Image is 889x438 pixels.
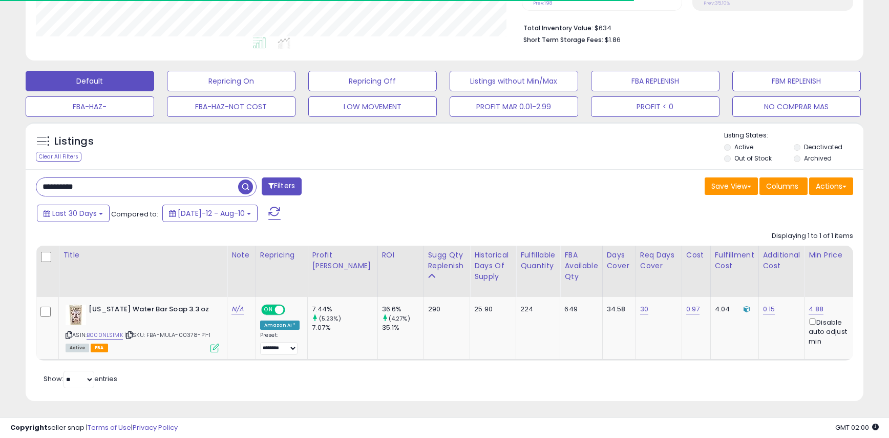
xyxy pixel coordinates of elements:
button: Listings without Min/Max [450,71,578,91]
p: Listing States: [724,131,863,141]
div: Clear All Filters [36,152,81,162]
div: 649 [564,305,594,314]
div: Fulfillable Quantity [520,250,556,271]
div: 7.07% [312,323,377,332]
span: 2025-09-10 02:00 GMT [835,423,879,432]
button: Columns [759,177,808,195]
span: OFF [284,306,300,314]
div: 7.44% [312,305,377,314]
span: Show: entries [44,374,117,384]
button: FBM REPLENISH [732,71,861,91]
button: Filters [262,177,302,195]
li: $634 [523,21,846,33]
span: Compared to: [111,209,158,219]
label: Archived [804,154,832,163]
span: $1.86 [605,35,621,45]
div: 35.1% [382,323,424,332]
div: FBA Available Qty [564,250,598,282]
button: PROFIT < 0 [591,96,719,117]
label: Active [734,143,753,151]
button: Default [26,71,154,91]
button: NO COMPRAR MAS [732,96,861,117]
th: Please note that this number is a calculation based on your required days of coverage and your ve... [424,246,470,297]
small: (5.23%) [319,314,341,323]
div: Title [63,250,223,261]
span: Last 30 Days [52,208,97,218]
span: | SKU: FBA-MULA-00378-P1-1 [124,331,210,339]
div: Min Price [809,250,861,261]
button: PROFIT MAR 0.01-2.99 [450,96,578,117]
b: Short Term Storage Fees: [523,35,603,44]
span: [DATE]-12 - Aug-10 [178,208,245,218]
div: Cost [686,250,706,261]
button: FBA-HAZ- [26,96,154,117]
button: Save View [705,177,758,195]
a: Terms of Use [88,423,131,432]
strong: Copyright [10,423,48,432]
div: Disable auto adjust min [809,316,858,346]
a: 0.97 [686,304,700,314]
div: ROI [382,250,419,261]
div: 36.6% [382,305,424,314]
button: Repricing On [167,71,295,91]
a: B000NLS1MK [87,331,123,340]
span: Columns [766,181,798,191]
a: N/A [231,304,244,314]
h5: Listings [54,134,94,149]
div: Amazon AI * [260,321,300,330]
div: 25.90 [474,305,508,314]
button: Actions [809,177,853,195]
span: All listings currently available for purchase on Amazon [66,344,89,352]
button: [DATE]-12 - Aug-10 [162,205,258,222]
button: Last 30 Days [37,205,110,222]
div: Repricing [260,250,304,261]
div: Sugg Qty Replenish [428,250,466,271]
div: Profit [PERSON_NAME] [312,250,373,271]
div: Preset: [260,332,300,355]
a: Privacy Policy [133,423,178,432]
div: ASIN: [66,305,219,351]
div: Note [231,250,251,261]
span: FBA [91,344,108,352]
div: seller snap | | [10,423,178,433]
div: Fulfillment Cost [715,250,754,271]
a: 0.15 [763,304,775,314]
div: 224 [520,305,552,314]
button: LOW MOVEMENT [308,96,437,117]
div: 34.58 [607,305,628,314]
div: 4.04 [715,305,751,314]
div: Req Days Cover [640,250,678,271]
label: Out of Stock [734,154,772,163]
button: Repricing Off [308,71,437,91]
a: 30 [640,304,648,314]
small: (4.27%) [389,314,410,323]
img: 51CQhmKiXWL._SL40_.jpg [66,305,86,325]
button: FBA REPLENISH [591,71,719,91]
b: [US_STATE] Water Bar Soap 3.3 oz [89,305,213,317]
div: Displaying 1 to 1 of 1 items [772,231,853,241]
button: FBA-HAZ-NOT COST [167,96,295,117]
a: 4.88 [809,304,823,314]
div: Days Cover [607,250,631,271]
div: Additional Cost [763,250,800,271]
div: Historical Days Of Supply [474,250,512,282]
label: Deactivated [804,143,842,151]
span: ON [262,306,275,314]
b: Total Inventory Value: [523,24,593,32]
div: 290 [428,305,462,314]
